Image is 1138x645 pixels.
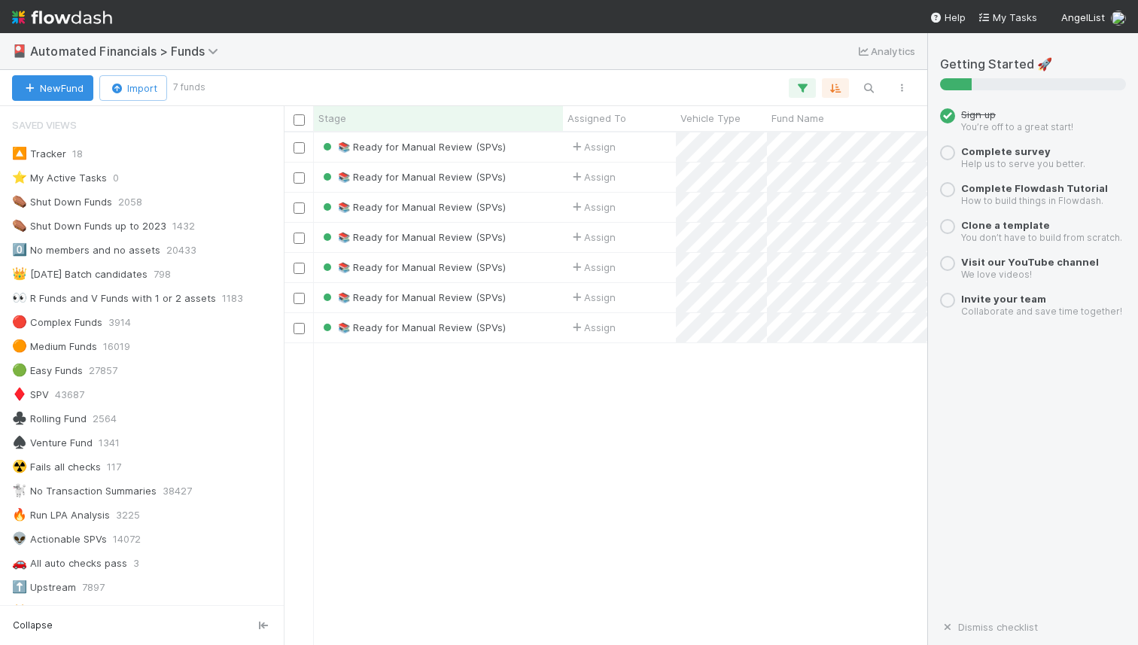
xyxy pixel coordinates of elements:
[320,230,506,245] div: 📚 Ready for Manual Review (SPVs)
[55,385,84,404] span: 43687
[320,199,506,214] div: 📚 Ready for Manual Review (SPVs)
[154,265,171,284] span: 798
[166,241,196,260] span: 20433
[12,44,27,57] span: 🎴
[961,182,1108,194] a: Complete Flowdash Tutorial
[1111,11,1126,26] img: avatar_e3cbf8dc-409d-4c5a-b4de-410eea8732ef.png
[12,604,27,617] span: 👑
[12,460,27,473] span: ☢️
[12,580,27,593] span: ⬆️
[320,139,506,154] div: 📚 Ready for Manual Review (SPVs)
[12,289,216,308] div: R Funds and V Funds with 1 or 2 assets
[320,291,506,303] span: 📚 Ready for Manual Review (SPVs)
[12,110,77,140] span: Saved Views
[113,169,119,187] span: 0
[961,219,1050,231] a: Clone a template
[12,145,66,163] div: Tracker
[940,57,1126,72] h5: Getting Started 🚀
[12,385,49,404] div: SPV
[12,506,110,525] div: Run LPA Analysis
[230,602,257,621] span: 17094
[12,602,224,621] div: Addressable View (separate from stage)
[12,5,112,30] img: logo-inverted-e16ddd16eac7371096b0.svg
[12,147,27,160] span: 🔼
[1061,11,1105,23] span: AngelList
[930,10,966,25] div: Help
[12,313,102,332] div: Complex Funds
[163,482,192,500] span: 38427
[99,434,120,452] span: 1341
[12,508,27,521] span: 🔥
[12,482,157,500] div: No Transaction Summaries
[12,578,76,597] div: Upstream
[569,169,616,184] span: Assign
[320,171,506,183] span: 📚 Ready for Manual Review (SPVs)
[961,232,1122,243] small: You don’t have to build from scratch.
[961,108,996,120] span: Sign up
[12,412,27,424] span: ♣️
[12,409,87,428] div: Rolling Fund
[961,121,1073,132] small: You’re off to a great start!
[961,306,1122,317] small: Collaborate and save time together!
[12,434,93,452] div: Venture Fund
[569,260,616,275] span: Assign
[12,265,148,284] div: [DATE] Batch candidates
[961,293,1046,305] a: Invite your team
[978,11,1037,23] span: My Tasks
[320,290,506,305] div: 📚 Ready for Manual Review (SPVs)
[320,141,506,153] span: 📚 Ready for Manual Review (SPVs)
[567,111,626,126] span: Assigned To
[320,261,506,273] span: 📚 Ready for Manual Review (SPVs)
[940,621,1038,633] a: Dismiss checklist
[12,458,101,476] div: Fails all checks
[961,145,1051,157] span: Complete survey
[961,158,1085,169] small: Help us to serve you better.
[89,361,117,380] span: 27857
[569,199,616,214] span: Assign
[294,202,305,214] input: Toggle Row Selected
[133,554,139,573] span: 3
[113,530,141,549] span: 14072
[320,321,506,333] span: 📚 Ready for Manual Review (SPVs)
[12,436,27,449] span: ♠️
[961,256,1099,268] a: Visit our YouTube channel
[12,337,97,356] div: Medium Funds
[320,169,506,184] div: 📚 Ready for Manual Review (SPVs)
[12,195,27,208] span: ⚰️
[294,263,305,274] input: Toggle Row Selected
[294,293,305,304] input: Toggle Row Selected
[771,111,824,126] span: Fund Name
[961,269,1032,280] small: We love videos!
[12,361,83,380] div: Easy Funds
[12,388,27,400] span: ♦️
[108,313,131,332] span: 3914
[680,111,741,126] span: Vehicle Type
[12,315,27,328] span: 🔴
[12,556,27,569] span: 🚗
[12,291,27,304] span: 👀
[569,320,616,335] span: Assign
[320,320,506,335] div: 📚 Ready for Manual Review (SPVs)
[172,217,195,236] span: 1432
[12,532,27,545] span: 👽
[978,10,1037,25] a: My Tasks
[12,243,27,256] span: 0️⃣
[569,139,616,154] div: Assign
[93,409,117,428] span: 2564
[30,44,226,59] span: Automated Financials > Funds
[12,217,166,236] div: Shut Down Funds up to 2023
[222,289,243,308] span: 1183
[569,230,616,245] div: Assign
[856,42,915,60] a: Analytics
[569,290,616,305] span: Assign
[99,75,167,101] button: Import
[103,337,130,356] span: 16019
